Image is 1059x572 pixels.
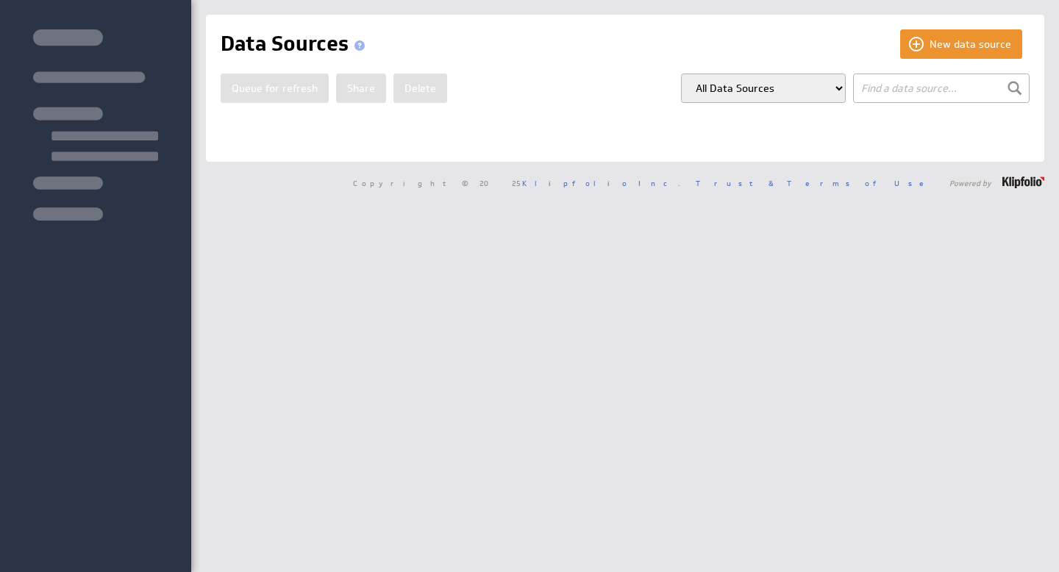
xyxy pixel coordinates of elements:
[900,29,1022,59] button: New data source
[393,74,447,103] button: Delete
[221,74,329,103] button: Queue for refresh
[1002,176,1044,188] img: logo-footer.png
[221,29,371,59] h1: Data Sources
[696,178,934,188] a: Trust & Terms of Use
[853,74,1030,103] input: Find a data source...
[522,178,680,188] a: Klipfolio Inc.
[336,74,386,103] button: Share
[33,29,158,221] img: skeleton-sidenav.svg
[353,179,680,187] span: Copyright © 2025
[949,179,991,187] span: Powered by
